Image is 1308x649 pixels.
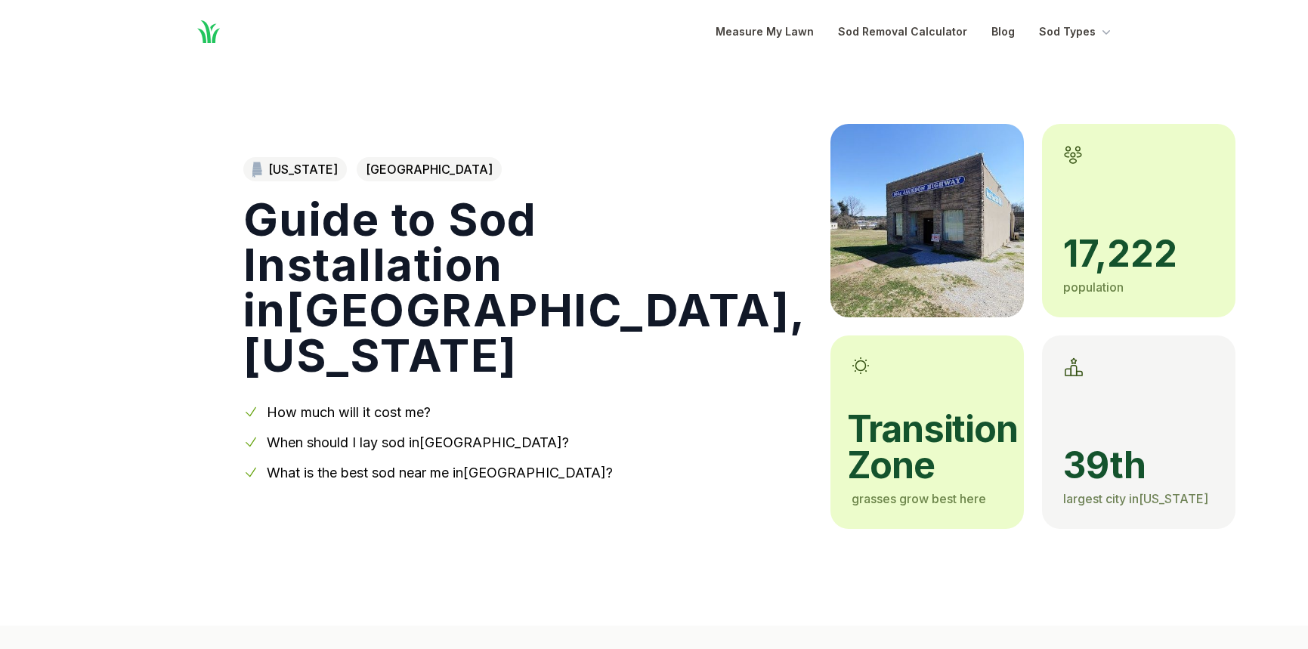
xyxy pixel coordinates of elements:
button: Sod Types [1039,23,1114,41]
img: Alabama state outline [252,162,262,177]
a: What is the best sod near me in[GEOGRAPHIC_DATA]? [267,465,613,481]
span: 17,222 [1063,236,1214,272]
a: Blog [991,23,1015,41]
a: When should I lay sod in[GEOGRAPHIC_DATA]? [267,434,569,450]
h1: Guide to Sod Installation in [GEOGRAPHIC_DATA] , [US_STATE] [243,196,806,378]
span: population [1063,280,1124,295]
span: transition zone [847,411,1003,484]
a: How much will it cost me? [267,404,431,420]
span: largest city in [US_STATE] [1063,491,1208,506]
span: [GEOGRAPHIC_DATA] [357,157,502,181]
span: grasses grow best here [852,491,986,506]
a: Sod Removal Calculator [838,23,967,41]
img: A picture of Muscle Shoals [830,124,1024,317]
span: 39th [1063,447,1214,484]
a: [US_STATE] [243,157,347,181]
a: Measure My Lawn [716,23,814,41]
